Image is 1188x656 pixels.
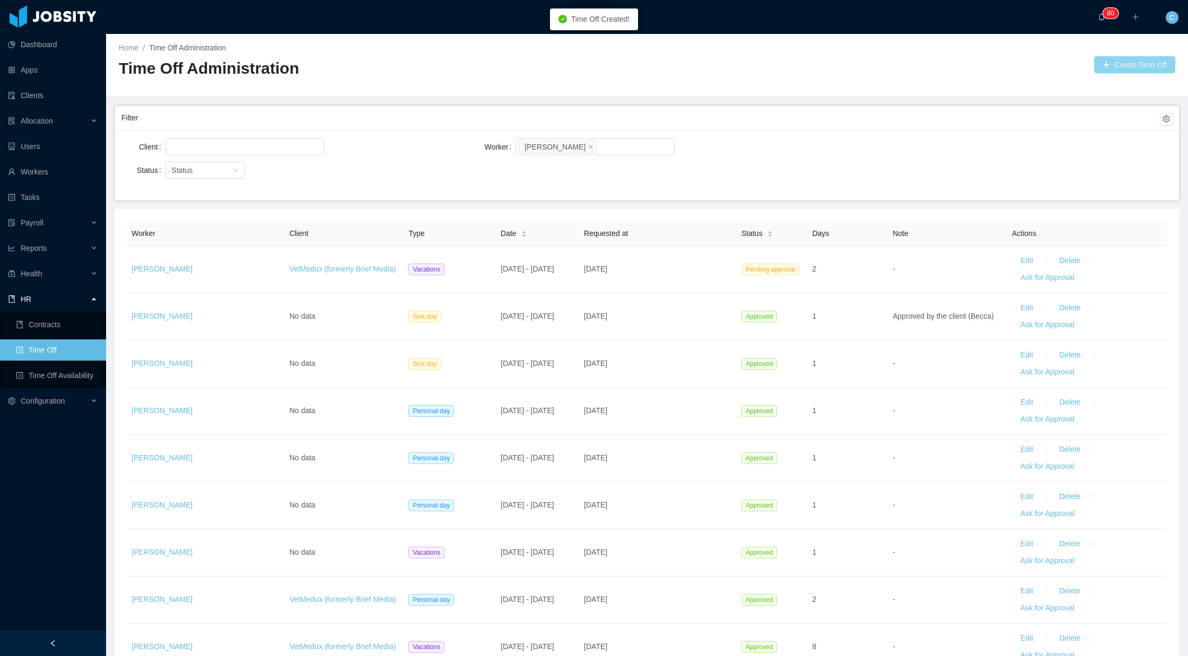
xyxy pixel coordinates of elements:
span: - [893,595,895,603]
span: [DATE] - [DATE] [501,595,554,603]
i: icon: file-protect [8,219,15,226]
button: Edit [1012,630,1042,647]
i: icon: caret-down [767,233,773,237]
h2: Time Off Administration [119,58,647,80]
span: [DATE] [584,406,607,415]
button: Delete [1051,630,1089,647]
a: Time Off Administration [149,43,226,52]
span: Client [290,229,309,238]
span: [DATE] [584,312,607,320]
p: 0 [1111,8,1114,19]
button: Ask for Approval [1012,505,1083,522]
i: icon: close [588,144,593,150]
a: icon: pie-chartDashboard [8,34,98,55]
button: Delete [1051,583,1089,600]
a: [PERSON_NAME] [132,265,193,273]
button: Delete [1051,488,1089,505]
span: [DATE] [584,359,607,368]
span: - [893,642,895,651]
span: [DATE] [584,501,607,509]
span: No data [290,548,316,556]
span: No data [290,406,316,415]
span: 8 [812,642,816,651]
button: Edit [1012,441,1042,458]
span: Note [893,229,909,238]
input: Client [169,141,174,153]
span: [DATE] [584,265,607,273]
div: Sort [521,229,527,237]
i: icon: down [232,167,239,174]
i: icon: caret-up [521,229,527,232]
i: icon: bell [1098,13,1105,21]
button: Delete [1051,347,1089,364]
span: Vacations [408,264,444,275]
a: icon: profileTime Off [16,339,98,361]
label: Worker [484,143,516,151]
span: 1 [812,312,816,320]
span: Vacations [408,641,444,653]
span: Personal day [408,500,454,511]
a: icon: robotUsers [8,136,98,157]
span: Approved [741,500,777,511]
a: [PERSON_NAME] [132,312,193,320]
a: VetMedux (formerly Brief Media) [290,595,396,603]
a: [PERSON_NAME] [132,501,193,509]
button: Delete [1051,300,1089,317]
span: No data [290,312,316,320]
button: Delete [1051,394,1089,411]
span: - [893,265,895,273]
div: Sort [767,229,773,237]
span: Approved [741,547,777,558]
span: / [143,43,145,52]
span: [DATE] - [DATE] [501,501,554,509]
button: Ask for Approval [1012,458,1083,475]
sup: 80 [1103,8,1118,19]
span: Approved [741,594,777,606]
li: Alana Correa [519,141,597,153]
a: icon: profileTasks [8,187,98,208]
a: Home [119,43,138,52]
span: Reports [21,244,47,252]
span: Allocation [21,117,53,125]
span: No data [290,453,316,462]
a: icon: auditClients [8,85,98,106]
label: Client [139,143,165,151]
button: Edit [1012,536,1042,553]
i: icon: book [8,295,15,303]
span: [DATE] - [DATE] [501,312,554,320]
i: icon: plus [1132,13,1139,21]
span: [DATE] - [DATE] [501,265,554,273]
span: - [893,406,895,415]
span: [DATE] [584,642,607,651]
span: Actions [1012,229,1036,238]
span: [DATE] - [DATE] [501,453,554,462]
button: Ask for Approval [1012,269,1083,286]
button: Edit [1012,300,1042,317]
span: 1 [812,406,816,415]
span: HR [21,295,31,303]
a: [PERSON_NAME] [132,453,193,462]
a: icon: userWorkers [8,161,98,182]
button: Edit [1012,394,1042,411]
span: No data [290,359,316,368]
span: No data [290,501,316,509]
button: Delete [1051,252,1089,269]
span: 1 [812,359,816,368]
span: Days [812,229,829,238]
button: Ask for Approval [1012,364,1083,381]
a: icon: profileTime Off Availability [16,365,98,386]
span: Sick day [408,311,441,322]
button: Delete [1051,536,1089,553]
button: Ask for Approval [1012,553,1083,570]
button: Ask for Approval [1012,317,1083,334]
a: [PERSON_NAME] [132,642,193,651]
span: [DATE] [584,595,607,603]
span: Approved [741,641,777,653]
span: Approved [741,405,777,417]
label: Status [137,166,165,174]
span: [DATE] - [DATE] [501,406,554,415]
span: Approved [741,358,777,370]
div: Filter [121,108,1160,128]
a: icon: bookContracts [16,314,98,335]
a: [PERSON_NAME] [132,595,193,603]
